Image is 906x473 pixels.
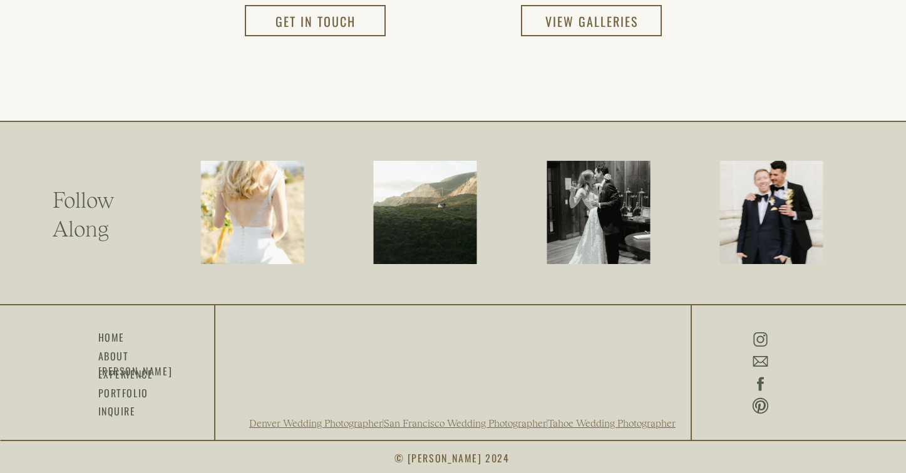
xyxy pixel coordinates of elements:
a: Denver Wedding Photographer [249,417,383,429]
img: 220430_JordanKatz_Stacey_Brett-903_websize [200,161,304,264]
img: 220903_JordanKatz_Katie_Kirk-722_websize [547,161,650,264]
h3: © [PERSON_NAME] 2024 [394,449,512,465]
a: portfolio [98,385,148,400]
img: 220610_JordanKatz_Caitlin_Carl-269_websize [374,161,477,264]
a: experience [98,367,162,381]
a: Tahoe Wedding Photographer [548,417,676,429]
a: inquire [98,404,136,418]
a: San Francisco Wedding Photographer [384,417,547,429]
img: 230305_JordanKatz_Spring_Urban_Microwedding-493_websize (1) [720,161,823,264]
a: Get In Touch [275,10,356,32]
a: HOME [98,330,130,344]
a: view galleries [545,10,638,32]
h2: | | [234,417,691,429]
h2: Follow Along [53,186,193,238]
a: about [PERSON_NAME] [98,348,170,363]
